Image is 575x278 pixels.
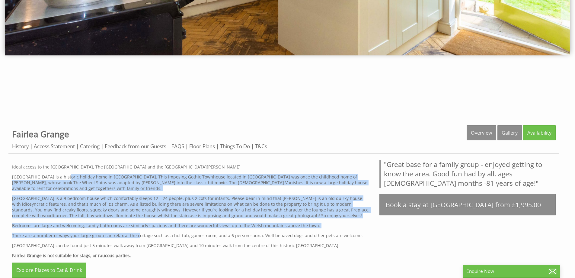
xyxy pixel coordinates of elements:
[379,194,556,215] a: Book a stay at [GEOGRAPHIC_DATA] from £1,995.00
[12,195,372,218] p: [GEOGRAPHIC_DATA] is a 9 bedroom house which comfortably sleeps 12 – 24 people, plus 2 cots for i...
[255,143,267,150] a: T&Cs
[34,143,75,150] a: Access Statement
[12,128,69,140] a: Fairlea Grange
[523,125,556,140] a: Availability
[379,160,556,188] blockquote: "Great base for a family group - enjoyed getting to know the area. Good fun had by all, ages [DEM...
[12,243,372,248] p: [GEOGRAPHIC_DATA] can be found just 5 minutes walk away from [GEOGRAPHIC_DATA] and 10 minutes wal...
[12,263,86,278] a: Explore Places to Eat & Drink
[466,268,557,274] p: Enquire Now
[171,143,184,150] a: FAQS
[467,125,496,140] a: Overview
[497,125,522,140] a: Gallery
[4,72,571,118] iframe: Customer reviews powered by Trustpilot
[80,143,100,150] a: Catering
[220,143,250,150] a: Things To Do
[12,164,372,170] p: Ideal access to the [GEOGRAPHIC_DATA], The [GEOGRAPHIC_DATA] and the [GEOGRAPHIC_DATA][PERSON_NAME]
[12,143,29,150] a: History
[12,223,372,228] p: Bedrooms are large and welcoming, family bathrooms are similarly spacious and there are wonderful...
[12,233,372,238] p: There are a number of ways your large group can relax at the cottage such as a hot tub, games roo...
[12,253,131,258] strong: Fairlea Grange is not suitable for stags, or raucous parties.
[12,174,372,191] p: [GEOGRAPHIC_DATA] is a historic holiday home in [GEOGRAPHIC_DATA]. This imposing Gothic Townhouse...
[105,143,166,150] a: Feedback from our Guests
[189,143,215,150] a: Floor Plans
